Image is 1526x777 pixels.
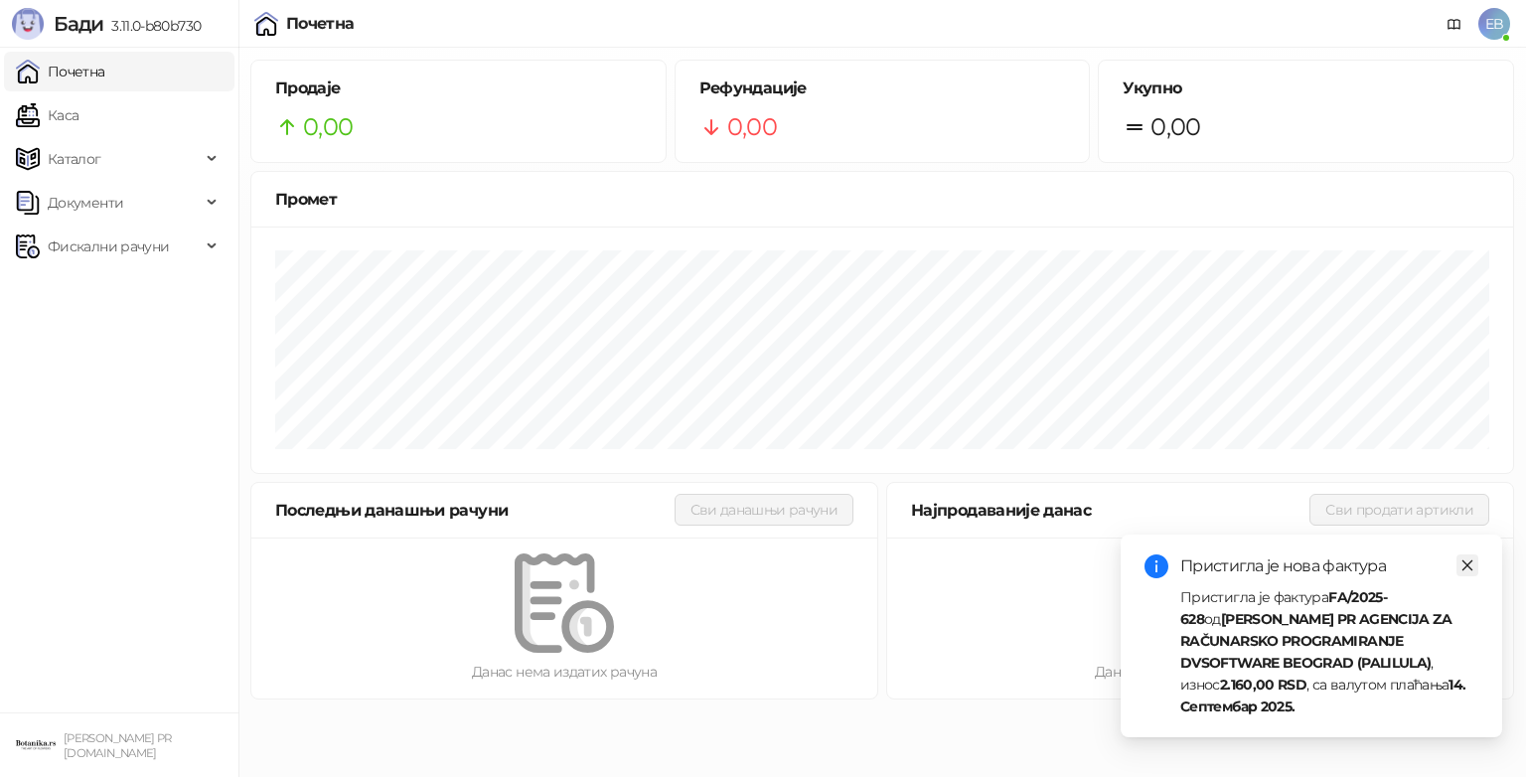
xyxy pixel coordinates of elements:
span: 3.11.0-b80b730 [103,17,201,35]
a: Документација [1439,8,1470,40]
a: Каса [16,95,78,135]
span: 0,00 [303,108,353,146]
img: 64x64-companyLogo-0e2e8aaa-0bd2-431b-8613-6e3c65811325.png [16,725,56,765]
div: Последњи данашњи рачуни [275,498,675,523]
strong: 2.160,00 RSD [1220,676,1306,694]
strong: [PERSON_NAME] PR AGENCIJA ZA RAČUNARSKO PROGRAMIRANJE DVSOFTWARE BEOGRAD (PALILULA) [1180,610,1451,672]
div: Промет [275,187,1489,212]
div: Данас нема издатих рачуна [283,661,845,683]
span: Бади [54,12,103,36]
span: EB [1478,8,1510,40]
div: Почетна [286,16,355,32]
span: 0,00 [727,108,777,146]
h5: Укупно [1123,77,1489,100]
span: 0,00 [1150,108,1200,146]
span: info-circle [1144,554,1168,578]
h5: Рефундације [699,77,1066,100]
img: Logo [12,8,44,40]
div: Данас нема продатих артикала [919,661,1481,683]
div: Пристигла је фактура од , износ , са валутом плаћања [1180,586,1478,717]
button: Сви продати артикли [1309,494,1489,526]
h5: Продаје [275,77,642,100]
span: Фискални рачуни [48,227,169,266]
a: Close [1456,554,1478,576]
span: Каталог [48,139,101,179]
a: Почетна [16,52,105,91]
small: [PERSON_NAME] PR [DOMAIN_NAME] [64,731,172,760]
div: Пристигла је нова фактура [1180,554,1478,578]
div: Најпродаваније данас [911,498,1309,523]
button: Сви данашњи рачуни [675,494,853,526]
span: Документи [48,183,123,223]
span: close [1460,558,1474,572]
